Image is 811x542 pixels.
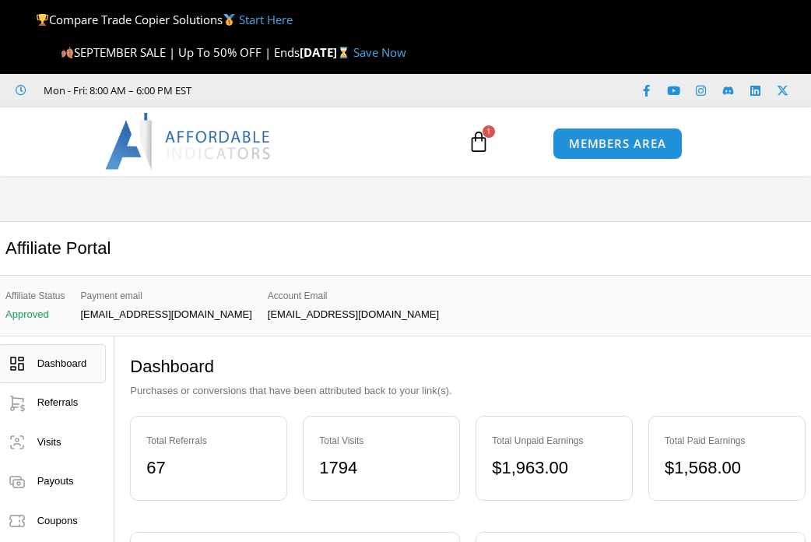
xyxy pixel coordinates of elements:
span: Coupons [37,515,78,526]
a: Start Here [239,12,293,27]
img: LogoAI | Affordable Indicators – NinjaTrader [105,113,272,169]
img: 🏆 [37,14,48,26]
bdi: 1,568.00 [665,458,741,477]
span: Dashboard [37,357,87,369]
iframe: Customer reviews powered by Trustpilot [199,83,433,98]
span: Referrals [37,396,79,408]
h2: Dashboard [130,356,806,378]
span: $ [492,458,501,477]
p: Purchases or conversions that have been attributed back to your link(s). [130,382,806,400]
span: Affiliate Status [5,287,65,304]
div: Total Unpaid Earnings [492,432,616,449]
strong: [DATE] [300,44,353,60]
img: ⌛ [338,47,349,58]
h2: Affiliate Portal [5,238,111,260]
p: [EMAIL_ADDRESS][DOMAIN_NAME] [268,309,439,320]
span: Account Email [268,287,439,304]
span: Mon - Fri: 8:00 AM – 6:00 PM EST [40,81,191,100]
span: SEPTEMBER SALE | Up To 50% OFF | Ends [61,44,300,60]
span: Visits [37,436,61,448]
img: 🥇 [223,14,235,26]
a: Save Now [353,44,406,60]
div: Total Visits [319,432,444,449]
a: MEMBERS AREA [553,128,683,160]
div: 67 [146,452,271,484]
p: [EMAIL_ADDRESS][DOMAIN_NAME] [81,309,252,320]
img: 🍂 [61,47,73,58]
span: Compare Trade Copier Solutions [36,12,293,27]
p: Approved [5,309,65,320]
bdi: 1,963.00 [492,458,568,477]
span: Payouts [37,475,74,487]
span: 1 [483,125,495,138]
div: Total Paid Earnings [665,432,789,449]
a: 1 [444,119,513,164]
div: Total Referrals [146,432,271,449]
div: 1794 [319,452,444,484]
span: Payment email [81,287,252,304]
span: MEMBERS AREA [569,138,666,150]
span: $ [665,458,674,477]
